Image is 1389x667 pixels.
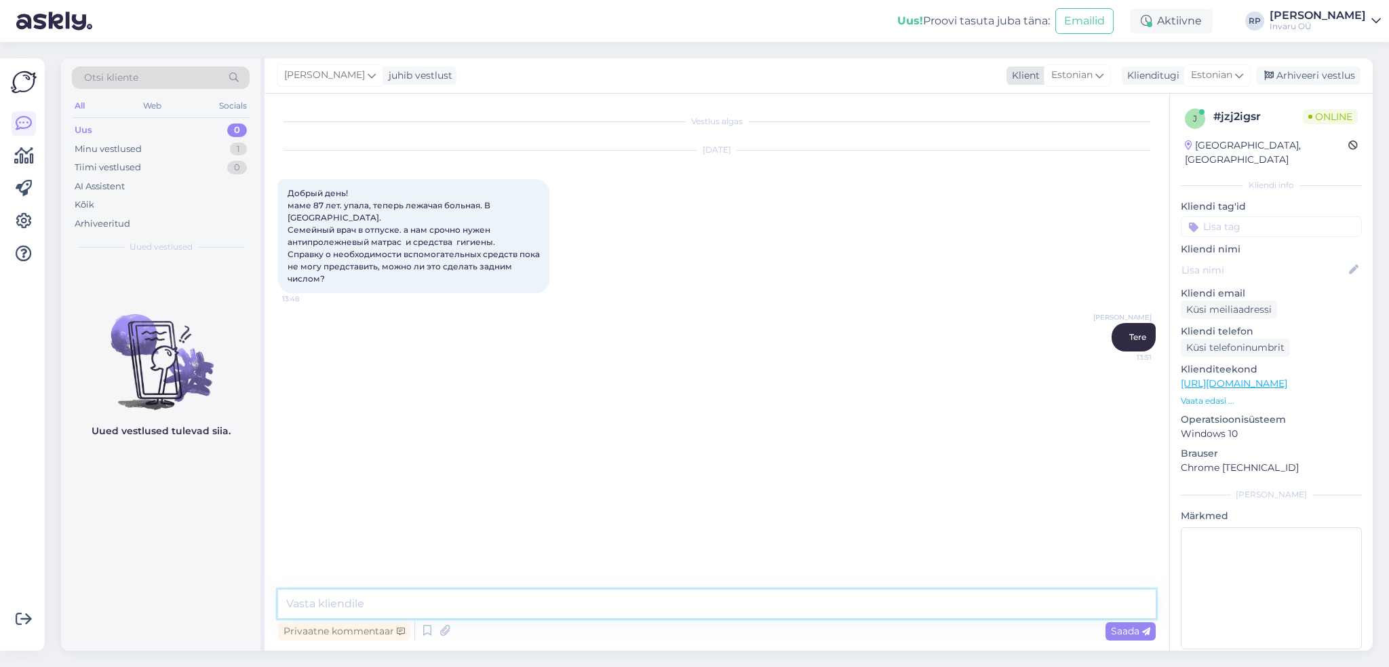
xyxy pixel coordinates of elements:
[278,144,1156,156] div: [DATE]
[11,69,37,95] img: Askly Logo
[383,69,452,83] div: juhib vestlust
[1256,66,1361,85] div: Arhiveeri vestlus
[1129,332,1146,342] span: Tere
[75,142,142,156] div: Minu vestlused
[1181,446,1362,461] p: Brauser
[1181,199,1362,214] p: Kliendi tag'id
[75,161,141,174] div: Tiimi vestlused
[1130,9,1213,33] div: Aktiivne
[1051,68,1093,83] span: Estonian
[1181,242,1362,256] p: Kliendi nimi
[1181,377,1287,389] a: [URL][DOMAIN_NAME]
[61,290,260,412] img: No chats
[1006,69,1040,83] div: Klient
[84,71,138,85] span: Otsi kliente
[1181,301,1277,319] div: Küsi meiliaadressi
[72,97,87,115] div: All
[1181,427,1362,441] p: Windows 10
[1122,69,1179,83] div: Klienditugi
[1181,509,1362,523] p: Märkmed
[278,115,1156,128] div: Vestlus algas
[1270,10,1381,32] a: [PERSON_NAME]Invaru OÜ
[1181,413,1362,427] p: Operatsioonisüsteem
[230,142,247,156] div: 1
[1181,286,1362,301] p: Kliendi email
[1181,263,1346,278] input: Lisa nimi
[75,180,125,193] div: AI Assistent
[1303,109,1358,124] span: Online
[1181,461,1362,475] p: Chrome [TECHNICAL_ID]
[1181,339,1290,357] div: Küsi telefoninumbrit
[1185,138,1348,167] div: [GEOGRAPHIC_DATA], [GEOGRAPHIC_DATA]
[1181,489,1362,501] div: [PERSON_NAME]
[1111,625,1150,637] span: Saada
[92,424,231,438] p: Uued vestlused tulevad siia.
[140,97,164,115] div: Web
[1181,324,1362,339] p: Kliendi telefon
[282,294,333,304] span: 13:48
[75,123,92,137] div: Uus
[1093,312,1152,322] span: [PERSON_NAME]
[1055,8,1114,34] button: Emailid
[227,123,247,137] div: 0
[1245,12,1264,31] div: RP
[1181,362,1362,377] p: Klienditeekond
[1270,21,1366,32] div: Invaru OÜ
[75,198,94,212] div: Kõik
[1181,395,1362,407] p: Vaata edasi ...
[1191,68,1232,83] span: Estonian
[1181,216,1362,237] input: Lisa tag
[216,97,250,115] div: Socials
[1181,179,1362,191] div: Kliendi info
[1213,109,1303,125] div: # jzj2igsr
[227,161,247,174] div: 0
[1193,113,1197,123] span: j
[284,68,365,83] span: [PERSON_NAME]
[1101,352,1152,362] span: 13:51
[278,622,410,641] div: Privaatne kommentaar
[288,188,542,284] span: Добрый день! маме 87 лет. упала, теперь лежачая больная. В [GEOGRAPHIC_DATA]. Семейный врач в отп...
[1270,10,1366,21] div: [PERSON_NAME]
[130,241,193,253] span: Uued vestlused
[897,13,1050,29] div: Proovi tasuta juba täna:
[897,14,923,27] b: Uus!
[75,217,130,231] div: Arhiveeritud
